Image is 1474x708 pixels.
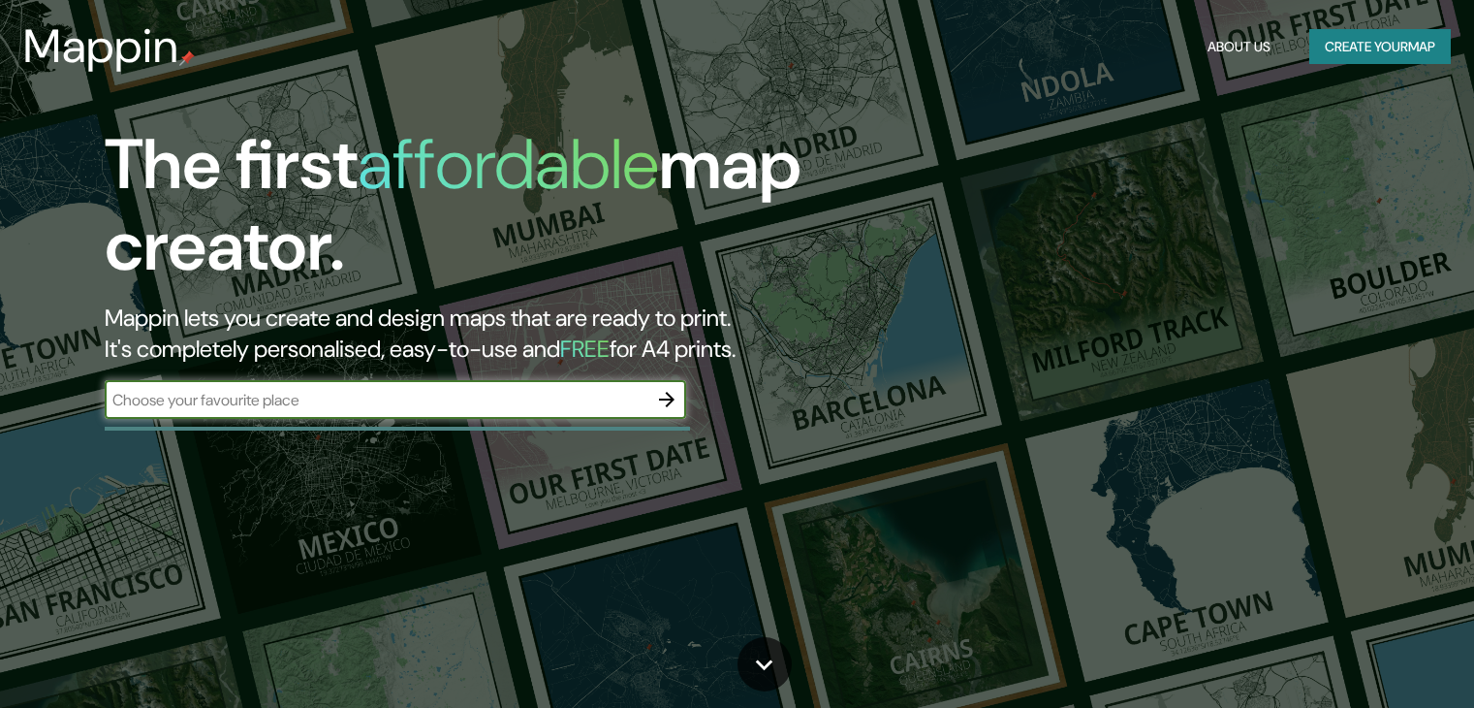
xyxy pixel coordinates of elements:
h1: The first map creator. [105,124,842,303]
button: About Us [1200,29,1278,65]
h1: affordable [358,119,659,209]
h3: Mappin [23,19,179,74]
input: Choose your favourite place [105,389,647,411]
h5: FREE [560,334,610,364]
h2: Mappin lets you create and design maps that are ready to print. It's completely personalised, eas... [105,303,842,365]
button: Create yourmap [1309,29,1451,65]
img: mappin-pin [179,50,195,66]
